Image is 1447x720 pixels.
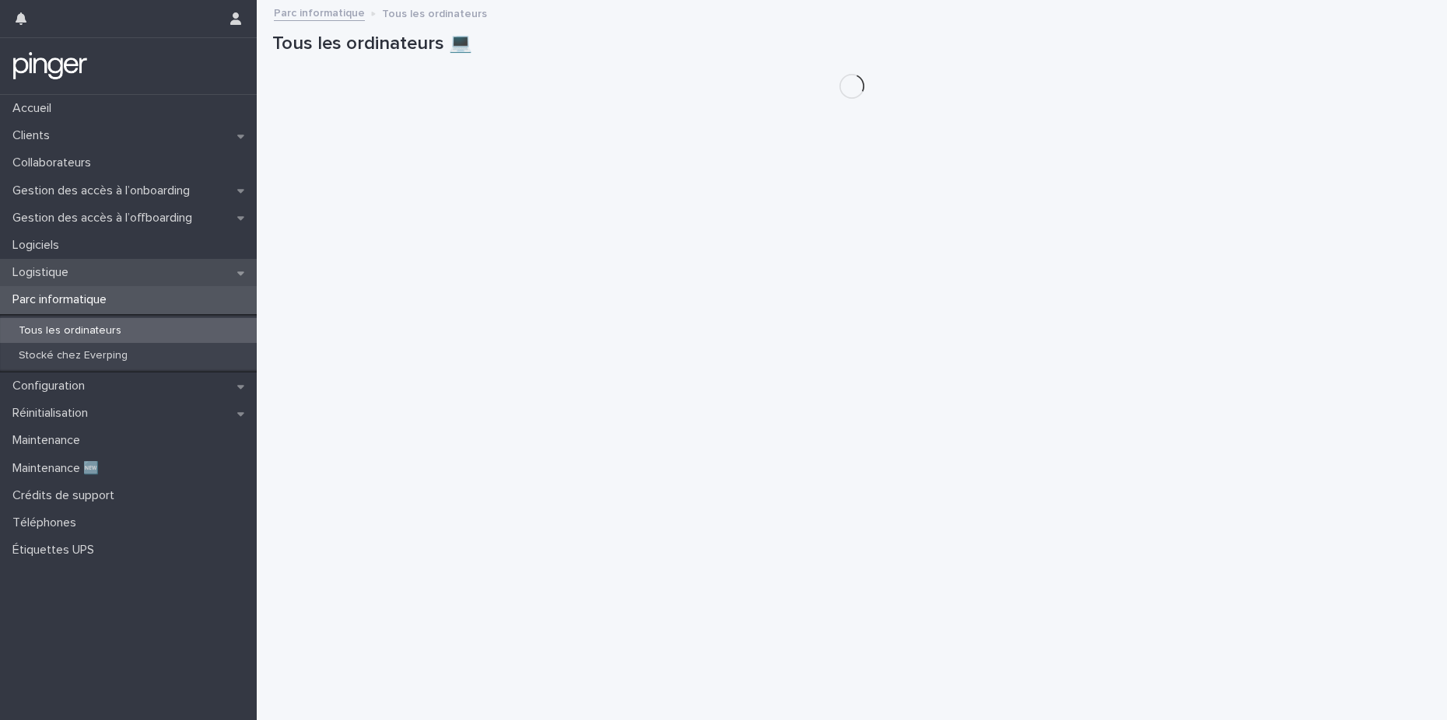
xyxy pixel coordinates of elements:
p: Logiciels [6,238,72,253]
p: Clients [6,128,62,143]
p: Gestion des accès à l’offboarding [6,211,205,225]
p: Réinitialisation [6,406,100,421]
p: Étiquettes UPS [6,543,107,557]
p: Maintenance 🆕 [6,461,111,476]
p: Tous les ordinateurs [6,324,134,337]
p: Tous les ordinateurs [382,4,487,21]
p: Gestion des accès à l’onboarding [6,183,202,198]
p: Stocké chez Everping [6,349,140,362]
p: Collaborateurs [6,156,103,170]
a: Parc informatique [274,3,365,21]
p: Logistique [6,265,81,280]
p: Crédits de support [6,488,127,503]
p: Accueil [6,101,64,116]
h1: Tous les ordinateurs 💻 [272,33,1431,55]
p: Téléphones [6,516,89,530]
p: Maintenance [6,433,93,448]
p: Parc informatique [6,292,119,307]
img: mTgBEunGTSyRkCgitkcU [12,51,88,82]
p: Configuration [6,379,97,393]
